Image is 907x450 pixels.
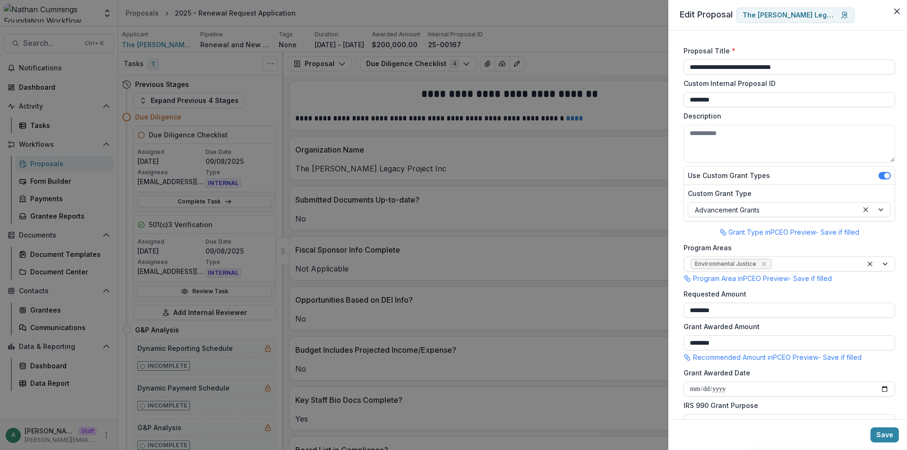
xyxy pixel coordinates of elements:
[759,259,768,269] div: Remove Environmental Justice
[684,400,890,410] label: IRS 990 Grant Purpose
[684,243,890,253] label: Program Areas
[684,111,890,121] label: Description
[688,188,885,198] label: Custom Grant Type
[688,170,770,180] label: Use Custom Grant Types
[890,4,905,19] button: Close
[736,8,855,23] a: The [PERSON_NAME] Legacy Project Inc
[684,78,890,88] label: Custom Internal Proposal ID
[684,46,890,56] label: Proposal Title
[860,204,872,215] div: Clear selected options
[684,368,890,378] label: Grant Awarded Date
[728,227,859,237] p: Grant Type in PCEO Preview - Save if filled
[871,427,899,442] button: Save
[743,11,837,19] p: The [PERSON_NAME] Legacy Project Inc
[684,289,890,299] label: Requested Amount
[680,9,733,19] span: Edit Proposal
[695,261,756,267] span: Environmental Justice
[693,352,862,362] p: Recommended Amount in PCEO Preview - Save if filled
[693,273,832,283] p: Program Area in PCEO Preview - Save if filled
[864,258,876,270] div: Clear selected options
[684,322,890,331] label: Grant Awarded Amount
